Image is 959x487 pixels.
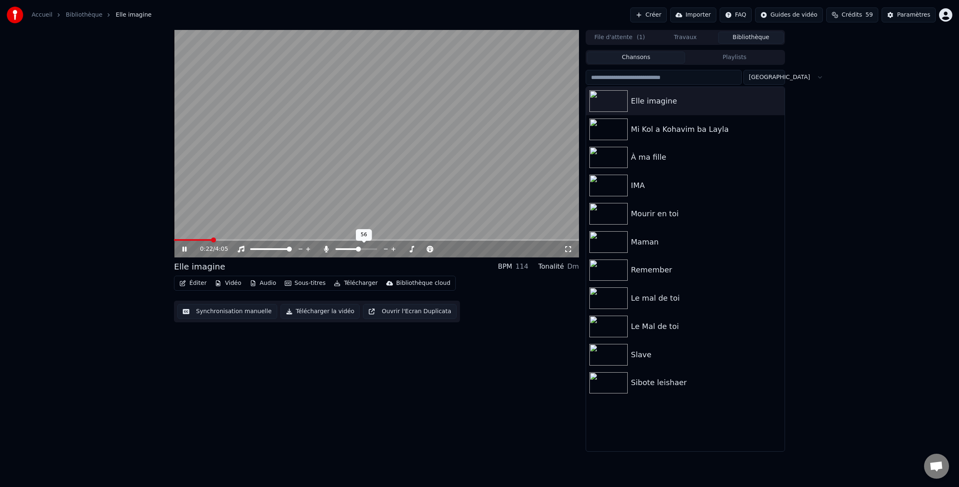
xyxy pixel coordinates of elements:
[685,52,784,64] button: Playlists
[177,304,277,319] button: Synchronisation manuelle
[396,279,450,287] div: Bibliothèque cloud
[587,52,686,64] button: Chansons
[200,245,213,253] span: 0:22
[174,261,225,272] div: Elle imagine
[882,7,936,22] button: Paramètres
[498,262,512,272] div: BPM
[200,245,220,253] div: /
[631,236,781,248] div: Maman
[631,124,781,135] div: Mi Kol a Kohavim ba Layla
[176,277,210,289] button: Éditer
[281,277,329,289] button: Sous-titres
[749,73,810,82] span: [GEOGRAPHIC_DATA]
[587,32,653,44] button: File d'attente
[631,321,781,332] div: Le Mal de toi
[538,262,564,272] div: Tonalité
[865,11,873,19] span: 59
[631,292,781,304] div: Le mal de toi
[637,33,645,42] span: ( 1 )
[755,7,823,22] button: Guides de vidéo
[567,262,579,272] div: Dm
[631,151,781,163] div: À ma fille
[670,7,716,22] button: Importer
[246,277,280,289] button: Audio
[826,7,878,22] button: Crédits59
[924,454,949,479] div: Ouvrir le chat
[66,11,102,19] a: Bibliothèque
[720,7,752,22] button: FAQ
[631,264,781,276] div: Remember
[631,180,781,191] div: IMA
[330,277,381,289] button: Télécharger
[516,262,529,272] div: 114
[32,11,52,19] a: Accueil
[32,11,152,19] nav: breadcrumb
[897,11,930,19] div: Paramètres
[356,229,372,241] div: 56
[281,304,360,319] button: Télécharger la vidéo
[116,11,152,19] span: Elle imagine
[631,349,781,361] div: Slave
[653,32,718,44] button: Travaux
[363,304,457,319] button: Ouvrir l'Ecran Duplicata
[7,7,23,23] img: youka
[631,377,781,388] div: Sibote leishaer
[718,32,784,44] button: Bibliothèque
[631,208,781,220] div: Mourir en toi
[211,277,244,289] button: Vidéo
[631,95,781,107] div: Elle imagine
[630,7,667,22] button: Créer
[215,245,228,253] span: 4:05
[842,11,862,19] span: Crédits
